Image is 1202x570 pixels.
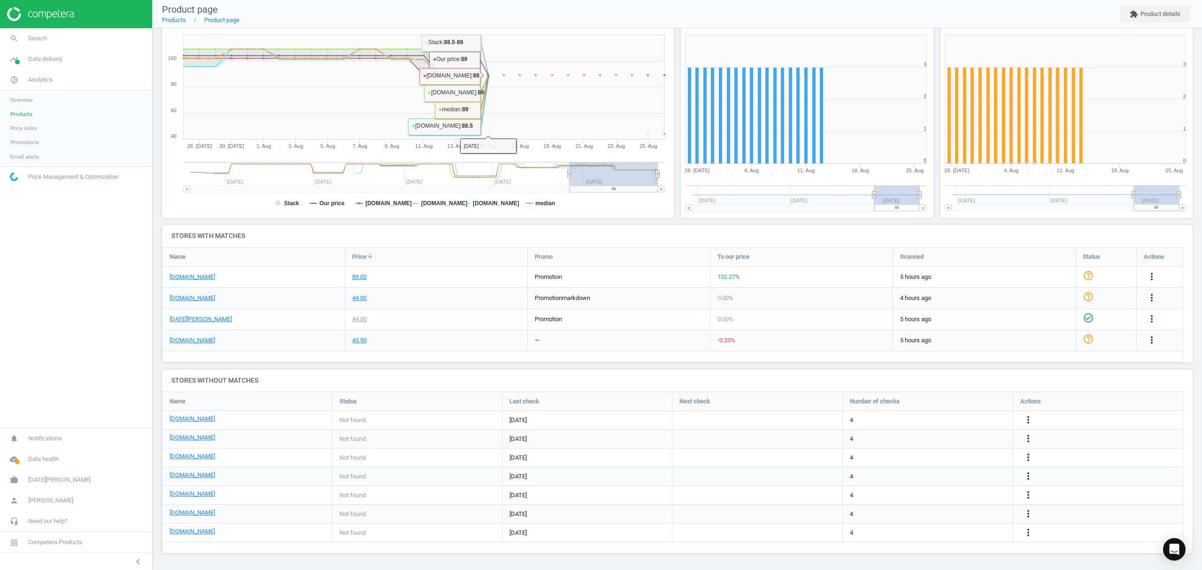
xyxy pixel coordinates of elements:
i: arrow_downward [366,252,374,260]
tspan: [DOMAIN_NAME] [421,200,468,207]
span: 5 hours ago [900,315,1068,324]
span: [DATE] [509,435,665,443]
span: Scanned [900,253,924,261]
i: search [5,30,23,47]
tspan: median [535,200,555,207]
span: Not found [339,416,366,424]
i: cloud_done [5,450,23,468]
tspan: 13. Aug [447,143,465,149]
a: [DOMAIN_NAME] [170,433,215,442]
img: ajHJNr6hYgQAAAAASUVORK5CYII= [7,7,74,21]
span: 4 hours ago [900,294,1068,302]
span: 5 hours ago [900,273,1068,281]
span: 4 [850,454,853,462]
tspan: [DOMAIN_NAME] [473,200,519,207]
i: person [5,492,23,509]
a: [DOMAIN_NAME] [170,452,215,461]
tspan: 30. [DATE] [219,143,244,149]
button: chevron_left [126,555,150,568]
div: 44.00 [352,294,367,302]
button: more_vert [1146,292,1157,304]
i: chevron_left [132,556,144,567]
h4: Stores without matches [162,370,1193,392]
span: Price index [10,124,37,132]
tspan: 11. Aug [415,143,432,149]
text: 0 [1183,158,1186,163]
span: Competera Products [28,538,83,547]
a: [DOMAIN_NAME] [170,415,215,423]
span: 4 [850,491,853,500]
i: more_vert [1023,433,1034,444]
a: [DOMAIN_NAME] [170,294,215,302]
i: more_vert [1023,452,1034,463]
div: 43.90 [352,336,367,345]
text: 2 [924,93,926,99]
text: 1 [924,126,926,131]
tspan: 4. Aug [1004,168,1018,173]
span: Promo [535,253,553,261]
i: more_vert [1146,271,1157,282]
a: [DATE][PERSON_NAME] [170,315,232,324]
text: 1 [1183,126,1186,131]
tspan: 18. Aug [1111,168,1128,173]
span: Price [352,253,366,261]
span: Analytics [28,76,53,84]
tspan: 1. Aug [256,143,271,149]
tspan: 9. Aug [385,143,399,149]
span: [PERSON_NAME] [28,496,73,505]
tspan: Our price [319,200,345,207]
button: more_vert [1023,433,1034,445]
span: promotion [535,294,562,301]
h4: Stores with matches [162,225,1193,247]
tspan: 15. Aug [479,143,497,149]
span: 0.00 % [717,316,733,323]
tspan: 4. Aug [744,168,759,173]
tspan: 21. Aug [576,143,593,149]
button: more_vert [1146,271,1157,283]
div: 44.00 [352,315,367,324]
span: To our price [717,253,749,261]
tspan: 28. [DATE] [944,168,969,173]
span: 102.27 % [717,273,740,280]
i: pie_chart_outlined [5,71,23,89]
span: Not found [339,454,366,462]
span: Promotions [10,139,39,146]
a: [DOMAIN_NAME] [170,336,215,345]
tspan: 19. Aug [543,143,561,149]
a: [DOMAIN_NAME] [170,273,215,281]
tspan: 25. Aug [640,143,657,149]
span: Next check [679,397,710,406]
span: Product page [162,4,218,15]
i: timeline [5,50,23,68]
text: 40 [171,133,177,139]
button: more_vert [1023,508,1034,520]
span: Need our help? [28,517,68,525]
i: more_vert [1023,527,1034,538]
span: [DATE] [509,529,665,537]
span: 4 [850,510,853,518]
i: more_vert [1146,313,1157,324]
div: Open Intercom Messenger [1163,538,1186,561]
span: [DATE][PERSON_NAME] [28,476,91,484]
button: more_vert [1023,452,1034,464]
button: more_vert [1023,489,1034,501]
img: wGWNvw8QSZomAAAAABJRU5ErkJggg== [10,172,18,181]
button: more_vert [1146,313,1157,325]
button: more_vert [1023,527,1034,539]
i: extension [1130,10,1138,18]
button: more_vert [1023,470,1034,483]
span: Status [339,397,357,406]
tspan: 18. Aug [852,168,869,173]
span: Data delivery [28,55,62,63]
span: Overview [10,96,33,104]
i: more_vert [1023,489,1034,501]
tspan: 28. [DATE] [187,143,212,149]
span: 4 [850,435,853,443]
tspan: 23. Aug [608,143,625,149]
tspan: Stack [284,200,299,207]
tspan: 11. Aug [1056,168,1074,173]
span: Notifications [28,434,62,443]
i: more_vert [1146,334,1157,346]
span: [DATE] [509,416,665,424]
span: Number of checks [850,397,900,406]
